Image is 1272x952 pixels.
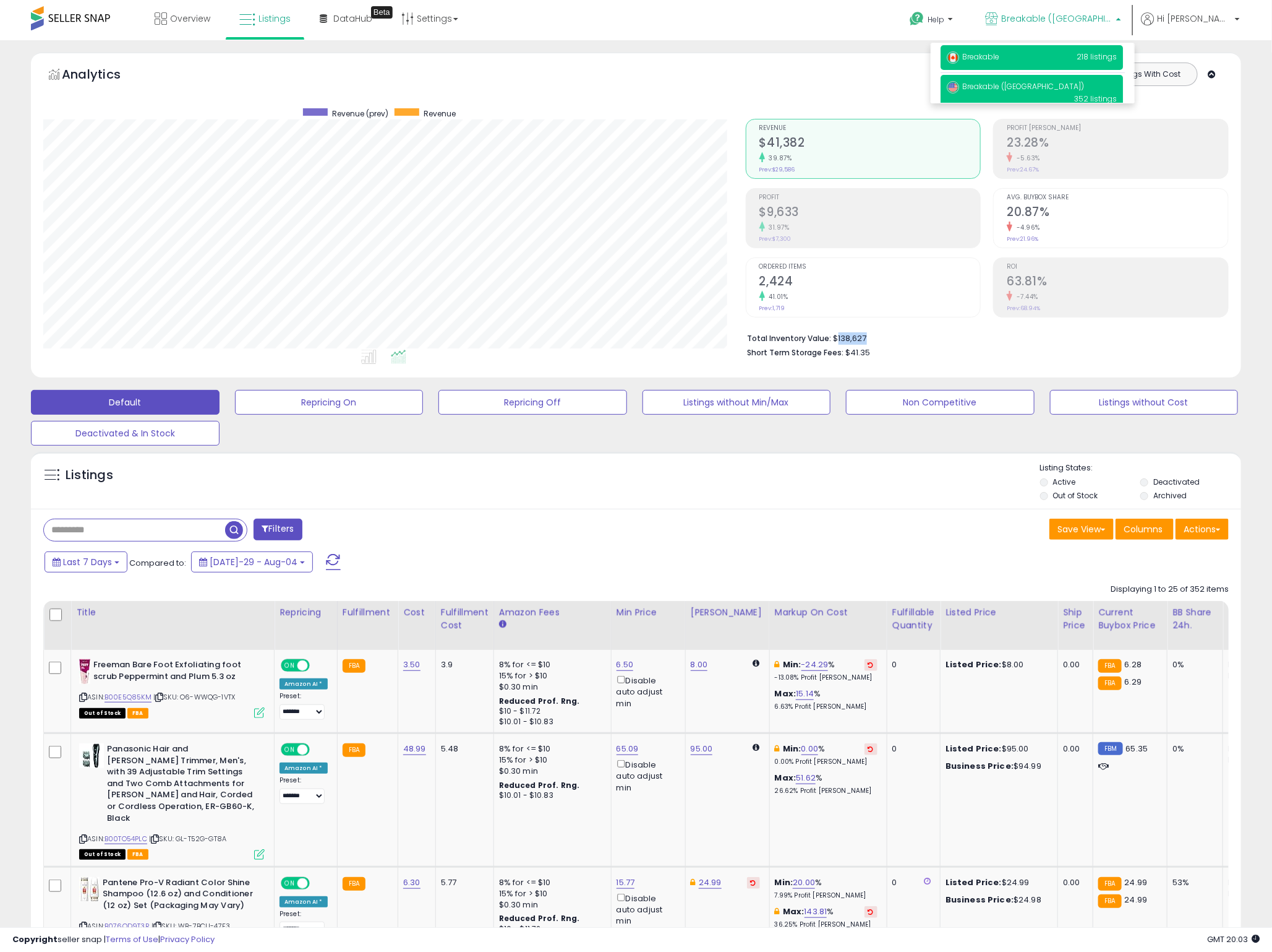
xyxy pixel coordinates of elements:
[79,659,265,717] div: ASIN:
[775,772,796,784] b: Max:
[759,264,981,270] span: Ordered Items
[424,108,456,119] span: Revenue
[153,692,235,702] span: | SKU: O6-WWQG-1VTX
[1125,659,1142,670] span: 6.28
[79,849,126,860] span: All listings that are currently out of stock and unavailable for purchase on Amazon
[1063,743,1083,755] div: 0.00
[1228,877,1269,888] div: FBA: 1
[1126,743,1148,755] span: 65.35
[1012,292,1038,301] small: -7.44%
[1012,154,1040,163] small: -5.63%
[332,108,388,119] span: Revenue (prev)
[258,12,291,25] span: Listings
[1228,659,1269,670] div: FBA: 8
[1007,274,1228,291] h2: 63.81%
[499,670,602,682] div: 15% for > $10
[617,876,635,889] a: 15.77
[617,673,676,709] div: Disable auto adjust min
[1053,490,1098,501] label: Out of Stock
[403,606,430,619] div: Cost
[499,682,602,693] div: $0.30 min
[1111,584,1229,595] div: Displaying 1 to 25 of 352 items
[775,772,877,795] div: %
[438,390,627,415] button: Repricing Off
[308,745,328,755] span: OFF
[691,743,713,755] a: 95.00
[1007,166,1039,173] small: Prev: 24.67%
[254,519,302,540] button: Filters
[1172,743,1213,755] div: 0%
[282,878,297,888] span: ON
[765,292,788,301] small: 41.01%
[617,606,680,619] div: Min Price
[343,659,365,673] small: FBA
[900,2,965,40] a: Help
[1098,877,1121,891] small: FBA
[1228,755,1269,766] div: FBM: 1
[775,659,877,682] div: %
[783,906,805,917] b: Max:
[892,877,931,888] div: 0
[691,606,764,619] div: [PERSON_NAME]
[775,688,877,711] div: %
[1007,305,1040,312] small: Prev: 68.94%
[783,743,801,755] b: Min:
[1228,743,1269,755] div: FBA: 7
[928,14,944,25] span: Help
[308,878,328,888] span: OFF
[343,877,365,891] small: FBA
[31,421,220,446] button: Deactivated & In Stock
[1157,12,1231,25] span: Hi [PERSON_NAME]
[1007,194,1228,201] span: Avg. Buybox Share
[945,659,1002,670] b: Listed Price:
[945,876,1002,888] b: Listed Price:
[63,556,112,568] span: Last 7 Days
[1098,677,1121,690] small: FBA
[499,659,602,670] div: 8% for <= $10
[79,743,265,859] div: ASIN:
[103,877,253,915] b: Pantene Pro-V Radiant Color Shine Shampoo (12.6 oz) and Conditioner (12 oz) Set (Packaging May Vary)
[79,743,104,768] img: 51AQb1eG9NL._SL40_.jpg
[31,390,220,415] button: Default
[775,891,877,900] p: 7.99% Profit [PERSON_NAME]
[499,706,602,717] div: $10 - $11.72
[160,933,215,945] a: Privacy Policy
[105,921,150,932] a: B076QD9T3R
[12,934,215,946] div: seller snap | |
[1172,659,1213,670] div: 0%
[765,154,792,163] small: 39.87%
[1098,606,1162,632] div: Current Buybox Price
[775,787,877,795] p: 26.62% Profit [PERSON_NAME]
[79,708,126,719] span: All listings that are currently out of stock and unavailable for purchase on Amazon
[333,12,372,25] span: DataHub
[1007,125,1228,132] span: Profit [PERSON_NAME]
[1007,136,1228,152] h2: 23.28%
[617,743,639,755] a: 65.09
[152,921,230,931] span: | SKU: WB-7BCU-47F3
[1007,235,1038,243] small: Prev: 21.96%
[282,660,297,671] span: ON
[775,606,882,619] div: Markup on Cost
[945,743,1048,755] div: $95.00
[1063,659,1083,670] div: 0.00
[191,552,313,573] button: [DATE]-29 - Aug-04
[127,708,148,719] span: FBA
[1141,12,1240,40] a: Hi [PERSON_NAME]
[499,696,580,706] b: Reduced Prof. Rng.
[617,659,634,671] a: 6.50
[947,81,1084,92] span: Breakable ([GEOGRAPHIC_DATA])
[1001,12,1112,25] span: Breakable ([GEOGRAPHIC_DATA])
[1049,519,1114,540] button: Save View
[129,557,186,569] span: Compared to:
[12,933,58,945] strong: Copyright
[499,888,602,899] div: 15% for > $10
[499,766,602,777] div: $0.30 min
[343,606,393,619] div: Fulfillment
[79,659,90,684] img: 31CGM42psOL._SL40_.jpg
[796,688,814,700] a: 15.14
[759,274,981,291] h2: 2,424
[45,552,127,573] button: Last 7 Days
[759,194,981,201] span: Profit
[759,136,981,152] h2: $41,382
[106,933,158,945] a: Terms of Use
